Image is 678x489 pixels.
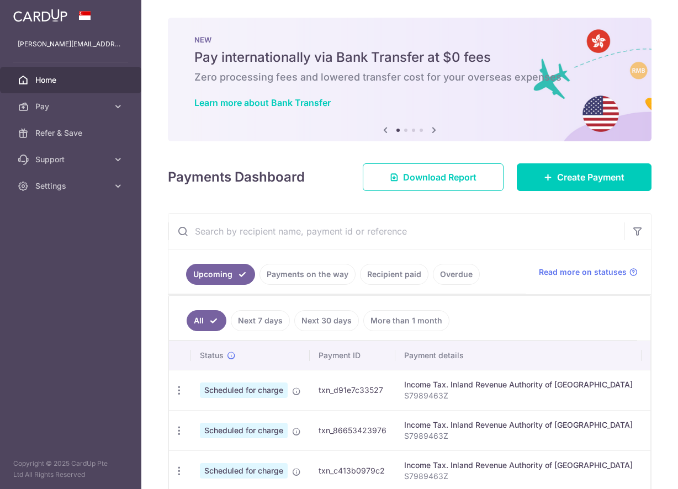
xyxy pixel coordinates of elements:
[194,97,331,108] a: Learn more about Bank Transfer
[404,379,633,390] div: Income Tax. Inland Revenue Authority of [GEOGRAPHIC_DATA]
[168,18,651,141] img: Bank transfer banner
[168,214,624,249] input: Search by recipient name, payment id or reference
[35,180,108,192] span: Settings
[194,49,625,66] h5: Pay internationally via Bank Transfer at $0 fees
[404,460,633,471] div: Income Tax. Inland Revenue Authority of [GEOGRAPHIC_DATA]
[310,370,395,410] td: txn_d91e7c33527
[539,267,638,278] a: Read more on statuses
[404,390,633,401] p: S7989463Z
[168,167,305,187] h4: Payments Dashboard
[187,310,226,331] a: All
[18,39,124,50] p: [PERSON_NAME][EMAIL_ADDRESS][PERSON_NAME][DOMAIN_NAME]
[403,171,476,184] span: Download Report
[13,9,67,22] img: CardUp
[186,264,255,285] a: Upcoming
[294,310,359,331] a: Next 30 days
[35,101,108,112] span: Pay
[35,127,108,139] span: Refer & Save
[310,341,395,370] th: Payment ID
[395,341,642,370] th: Payment details
[363,310,449,331] a: More than 1 month
[557,171,624,184] span: Create Payment
[259,264,356,285] a: Payments on the way
[35,154,108,165] span: Support
[231,310,290,331] a: Next 7 days
[194,71,625,84] h6: Zero processing fees and lowered transfer cost for your overseas expenses
[200,423,288,438] span: Scheduled for charge
[200,350,224,361] span: Status
[310,410,395,450] td: txn_86653423976
[35,75,108,86] span: Home
[404,430,633,442] p: S7989463Z
[517,163,651,191] a: Create Payment
[194,35,625,44] p: NEW
[404,419,633,430] div: Income Tax. Inland Revenue Authority of [GEOGRAPHIC_DATA]
[360,264,428,285] a: Recipient paid
[200,463,288,479] span: Scheduled for charge
[539,267,627,278] span: Read more on statuses
[25,8,47,18] span: Aide
[433,264,480,285] a: Overdue
[404,471,633,482] p: S7989463Z
[363,163,504,191] a: Download Report
[200,382,288,398] span: Scheduled for charge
